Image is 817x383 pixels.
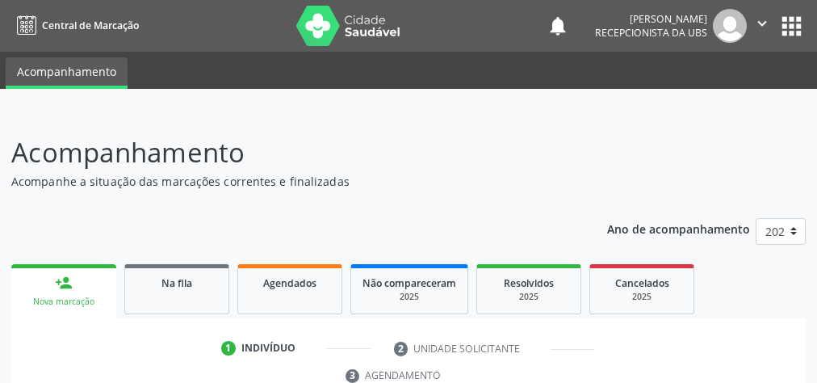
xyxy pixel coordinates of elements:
button: apps [777,12,806,40]
div: [PERSON_NAME] [595,12,707,26]
p: Ano de acompanhamento [607,218,750,238]
span: Central de Marcação [42,19,139,32]
div: 1 [221,341,236,356]
span: Cancelados [615,276,669,290]
p: Acompanhe a situação das marcações correntes e finalizadas [11,173,568,190]
span: Recepcionista da UBS [595,26,707,40]
div: 2025 [488,291,569,303]
i:  [753,15,771,32]
span: Não compareceram [362,276,456,290]
button:  [747,9,777,43]
div: 2025 [601,291,682,303]
div: person_add [55,274,73,292]
span: Na fila [161,276,192,290]
span: Agendados [263,276,316,290]
div: 2025 [362,291,456,303]
img: img [713,9,747,43]
div: Indivíduo [241,341,295,356]
a: Central de Marcação [11,12,139,39]
span: Resolvidos [504,276,554,290]
p: Acompanhamento [11,133,568,173]
div: Nova marcação [23,296,105,308]
a: Acompanhamento [6,57,128,89]
button: notifications [547,15,569,37]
